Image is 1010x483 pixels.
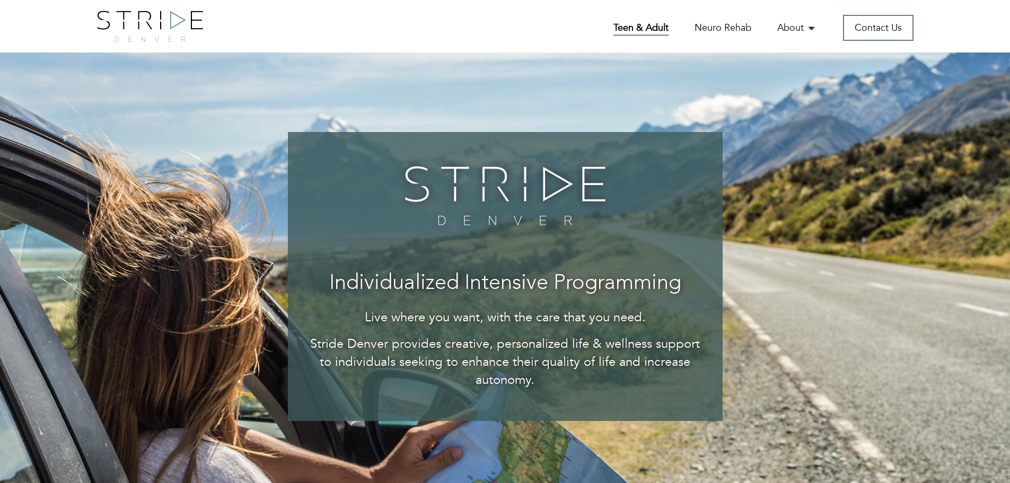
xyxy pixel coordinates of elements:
[398,159,612,233] img: banner-logo.png
[695,21,751,34] a: Neuro Rehab
[309,335,701,390] p: Stride Denver provides creative, personalized life & wellness support to individuals seeking to e...
[843,15,914,41] a: Contact Us
[777,21,817,34] a: About
[97,11,203,42] img: logo.png
[309,309,701,327] p: Live where you want, with the care that you need.
[613,21,669,36] a: Teen & Adult
[309,272,701,295] h3: Individualized Intensive Programming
